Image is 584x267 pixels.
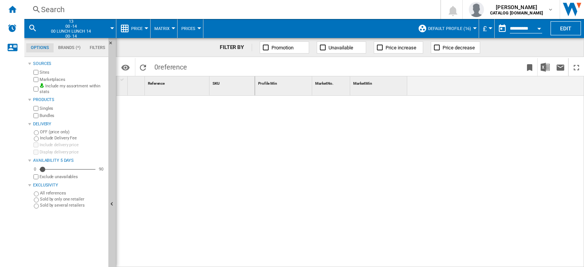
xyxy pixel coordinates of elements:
label: Display delivery price [40,149,105,155]
input: Marketplaces [33,77,38,82]
img: profile.jpg [469,2,484,17]
button: Price [131,19,146,38]
md-tab-item: Filters [85,43,110,52]
b: CATALOG [DOMAIN_NAME] [490,11,543,16]
img: mysite-bg-18x18.png [40,83,44,88]
div: Reference Sort None [146,76,209,88]
div: Sort None [129,76,144,88]
label: Include Delivery Fee [40,135,105,141]
md-tab-item: Options [26,43,54,52]
label: All references [40,190,105,196]
input: Bundles [33,113,38,118]
input: Sites [33,70,38,75]
div: Sort None [257,76,312,88]
button: Price decrease [431,41,480,54]
button: Send this report by email [553,58,568,76]
button: 1300 -1400 Lunch Lunch 1400- 1430 Mo Bi Ref 1430- Finish [PERSON_NAME] FS Ref [40,19,109,38]
button: Bookmark this report [522,58,537,76]
span: Market Min [353,81,372,85]
span: Reference [148,81,165,85]
button: Options [118,60,133,74]
input: Include my assortment within stats [33,84,38,94]
button: Price increase [374,41,423,54]
input: Sold by several retailers [34,204,39,209]
button: Edit [551,21,581,35]
span: Unavailable [328,45,353,51]
button: Maximize [569,58,584,76]
div: Products [33,97,105,103]
label: Marketplaces [40,77,105,82]
span: Market No. [315,81,333,85]
md-tab-item: Brands (*) [54,43,85,52]
span: [PERSON_NAME] [490,3,543,11]
label: OFF (price only) [40,129,105,135]
button: Unavailable [317,41,366,54]
input: Include delivery price [33,142,38,147]
div: Default profile (16) [418,19,475,38]
button: Prices [181,19,199,38]
div: Market No. Sort None [314,76,350,88]
input: OFF (price only) [34,130,39,135]
div: FILTER BY [220,44,252,51]
label: Exclude unavailables [40,174,105,180]
span: 0 [151,58,191,74]
span: Price [131,26,143,31]
label: Include my assortment within stats [40,83,105,95]
span: SKU [213,81,220,85]
div: Sort None [314,76,350,88]
div: Price [120,19,146,38]
span: £ [483,25,487,33]
div: Delivery [33,121,105,127]
div: SKU Sort None [211,76,255,88]
input: Singles [33,106,38,111]
div: 90 [97,166,105,172]
div: Availability 5 Days [33,158,105,164]
button: £ [483,19,490,38]
div: Sources [33,61,105,67]
label: Bundles [40,113,105,118]
input: Display delivery price [33,150,38,155]
span: Profile Min [258,81,277,85]
button: Matrix [154,19,173,38]
span: Price decrease [443,45,475,51]
button: Hide [108,38,117,52]
span: reference [158,63,187,71]
button: Download in Excel [538,58,553,76]
span: Matrix [154,26,170,31]
label: Sites [40,70,105,75]
button: Open calendar [532,21,546,34]
button: Default profile (16) [428,19,475,38]
div: Sort None [352,76,407,88]
button: md-calendar [495,21,510,36]
span: Price increase [386,45,416,51]
div: Exclusivity [33,182,105,188]
md-slider: Availability [40,166,95,173]
span: Default profile (16) [428,26,471,31]
span: 13:00 -14:00 Lunch Lunch 14:00- 14:30 Mo Bi Ref 14:30- Finish Darren FS Ref [40,19,102,54]
label: Sold by only one retailer [40,196,105,202]
span: Promotion [271,45,294,51]
div: Profile Min Sort None [257,76,312,88]
button: Reload [135,58,151,76]
input: Display delivery price [33,174,38,179]
label: Singles [40,106,105,111]
img: alerts-logo.svg [8,24,17,33]
input: All references [34,191,39,196]
span: Prices [181,26,195,31]
div: Sort None [146,76,209,88]
div: Search [41,4,421,15]
button: Promotion [260,41,309,54]
input: Include Delivery Fee [34,136,39,141]
label: Sold by several retailers [40,202,105,208]
label: Include delivery price [40,142,105,148]
div: Market Min Sort None [352,76,407,88]
div: Sort None [211,76,255,88]
img: excel-24x24.png [541,63,550,72]
div: 1300 -1400 Lunch Lunch 1400- 1430 Mo Bi Ref 1430- Finish [PERSON_NAME] FS Ref [28,19,112,38]
div: 0 [32,166,38,172]
md-menu: Currency [479,19,495,38]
